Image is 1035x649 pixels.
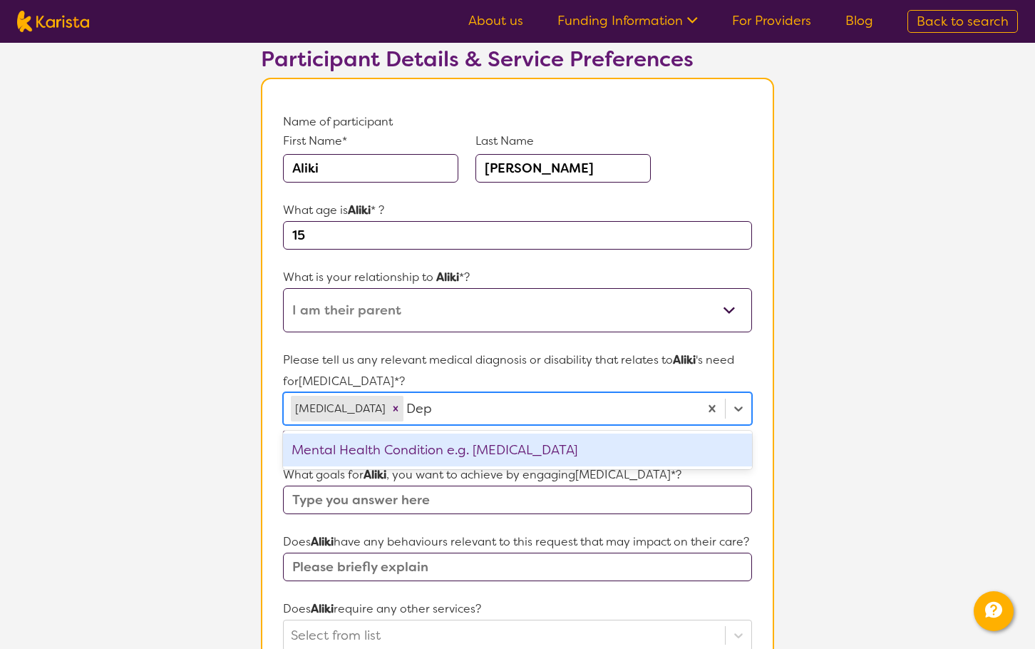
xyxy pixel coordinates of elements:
p: Last Name [475,133,651,150]
strong: Aliki [673,352,696,367]
strong: Aliki [436,270,459,285]
p: Does have any behaviours relevant to this request that may impact on their care? [283,531,752,553]
input: Please briefly explain [283,553,752,581]
strong: Aliki [348,203,371,218]
label: Other (type in diagnosis) [283,429,448,444]
strong: Aliki [311,601,334,616]
a: For Providers [732,12,811,29]
div: Mental Health Condition e.g. [MEDICAL_DATA] [283,434,752,466]
p: What age is * ? [283,200,752,221]
a: Funding Information [557,12,698,29]
button: Channel Menu [974,591,1014,631]
p: Please tell us any relevant medical diagnosis or disability that relates to 's need for [MEDICAL_... [283,349,752,392]
img: Karista logo [17,11,89,32]
p: What goals for , you want to achieve by engaging [MEDICAL_DATA] *? [283,464,752,486]
h2: Participant Details & Service Preferences [261,46,774,72]
p: What is your relationship to *? [283,267,752,288]
span: Back to search [917,13,1009,30]
p: Does require any other services? [283,598,752,620]
label: I don't know [448,429,545,444]
a: Back to search [907,10,1018,33]
a: Blog [845,12,873,29]
input: Type you answer here [283,486,752,514]
a: About us [468,12,523,29]
strong: Aliki [311,534,334,549]
div: Remove Autism Spectrum Disorder [388,396,403,421]
input: Type here [283,221,752,250]
p: Name of participant [283,111,752,133]
p: First Name* [283,133,458,150]
div: [MEDICAL_DATA] [291,396,388,421]
strong: Aliki [364,467,386,482]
